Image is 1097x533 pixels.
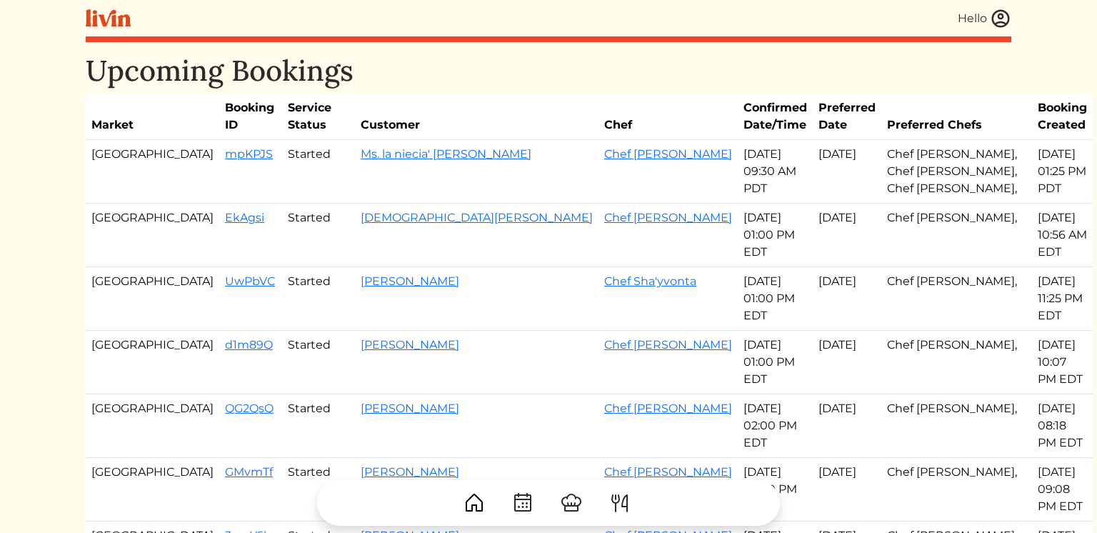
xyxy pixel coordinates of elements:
td: Started [282,204,355,267]
td: Chef [PERSON_NAME], [881,267,1032,331]
td: [DATE] [813,458,881,522]
a: Chef [PERSON_NAME] [604,211,732,224]
td: Started [282,458,355,522]
td: [DATE] 01:00 PM EDT [738,331,813,394]
th: Booking Created [1032,94,1093,140]
a: [PERSON_NAME] [361,274,459,288]
td: Chef [PERSON_NAME], [881,331,1032,394]
img: user_account-e6e16d2ec92f44fc35f99ef0dc9cddf60790bfa021a6ecb1c896eb5d2907b31c.svg [990,8,1011,29]
th: Service Status [282,94,355,140]
td: [GEOGRAPHIC_DATA] [86,331,219,394]
td: [GEOGRAPHIC_DATA] [86,267,219,331]
td: [DATE] [813,204,881,267]
th: Preferred Date [813,94,881,140]
a: Chef [PERSON_NAME] [604,338,732,352]
td: [DATE] [813,394,881,458]
td: [DATE] 09:08 PM EDT [1032,458,1093,522]
td: [DATE] 08:18 PM EDT [1032,394,1093,458]
td: [GEOGRAPHIC_DATA] [86,458,219,522]
img: House-9bf13187bcbb5817f509fe5e7408150f90897510c4275e13d0d5fca38e0b5951.svg [463,492,486,514]
a: Chef [PERSON_NAME] [604,465,732,479]
th: Confirmed Date/Time [738,94,813,140]
a: GMvmTf [225,465,273,479]
td: Started [282,267,355,331]
a: EkAgsi [225,211,264,224]
td: [DATE] 02:00 PM EDT [738,394,813,458]
th: Preferred Chefs [881,94,1032,140]
td: Chef [PERSON_NAME], [881,458,1032,522]
td: Started [282,140,355,204]
a: d1m89Q [225,338,273,352]
td: [DATE] 01:00 PM EDT [738,267,813,331]
a: mpKPJS [225,147,273,161]
td: Chef [PERSON_NAME], [881,394,1032,458]
a: QG2QsQ [225,402,274,415]
td: [DATE] 01:25 PM PDT [1032,140,1093,204]
td: [DATE] 10:56 AM EDT [1032,204,1093,267]
td: Started [282,331,355,394]
td: Started [282,394,355,458]
td: [DATE] 10:07 PM EDT [1032,331,1093,394]
img: ForkKnife-55491504ffdb50bab0c1e09e7649658475375261d09fd45db06cec23bce548bf.svg [608,492,631,514]
td: Chef [PERSON_NAME], Chef [PERSON_NAME], Chef [PERSON_NAME], [881,140,1032,204]
th: Booking ID [219,94,282,140]
td: [GEOGRAPHIC_DATA] [86,204,219,267]
td: [GEOGRAPHIC_DATA] [86,394,219,458]
a: Chef [PERSON_NAME] [604,402,732,415]
a: [PERSON_NAME] [361,338,459,352]
a: [DEMOGRAPHIC_DATA][PERSON_NAME] [361,211,593,224]
img: CalendarDots-5bcf9d9080389f2a281d69619e1c85352834be518fbc73d9501aef674afc0d57.svg [511,492,534,514]
a: Chef [PERSON_NAME] [604,147,732,161]
td: Chef [PERSON_NAME], [881,204,1032,267]
img: livin-logo-a0d97d1a881af30f6274990eb6222085a2533c92bbd1e4f22c21b4f0d0e3210c.svg [86,9,131,27]
img: ChefHat-a374fb509e4f37eb0702ca99f5f64f3b6956810f32a249b33092029f8484b388.svg [560,492,583,514]
td: [DATE] 11:25 PM EDT [1032,267,1093,331]
td: [DATE] [813,267,881,331]
td: [DATE] [813,140,881,204]
a: [PERSON_NAME] [361,402,459,415]
td: [DATE] [813,331,881,394]
a: UwPbVC [225,274,275,288]
td: [DATE] 01:00 PM EDT [738,204,813,267]
div: Hello [958,10,987,27]
th: Customer [355,94,598,140]
td: [GEOGRAPHIC_DATA] [86,140,219,204]
h1: Upcoming Bookings [86,54,1011,88]
a: Chef Sha'yvonta [604,274,696,288]
th: Market [86,94,219,140]
a: Ms. la niecia' [PERSON_NAME] [361,147,531,161]
th: Chef [598,94,738,140]
td: [DATE] 03:00 PM EDT [738,458,813,522]
td: [DATE] 09:30 AM PDT [738,140,813,204]
a: [PERSON_NAME] [361,465,459,479]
